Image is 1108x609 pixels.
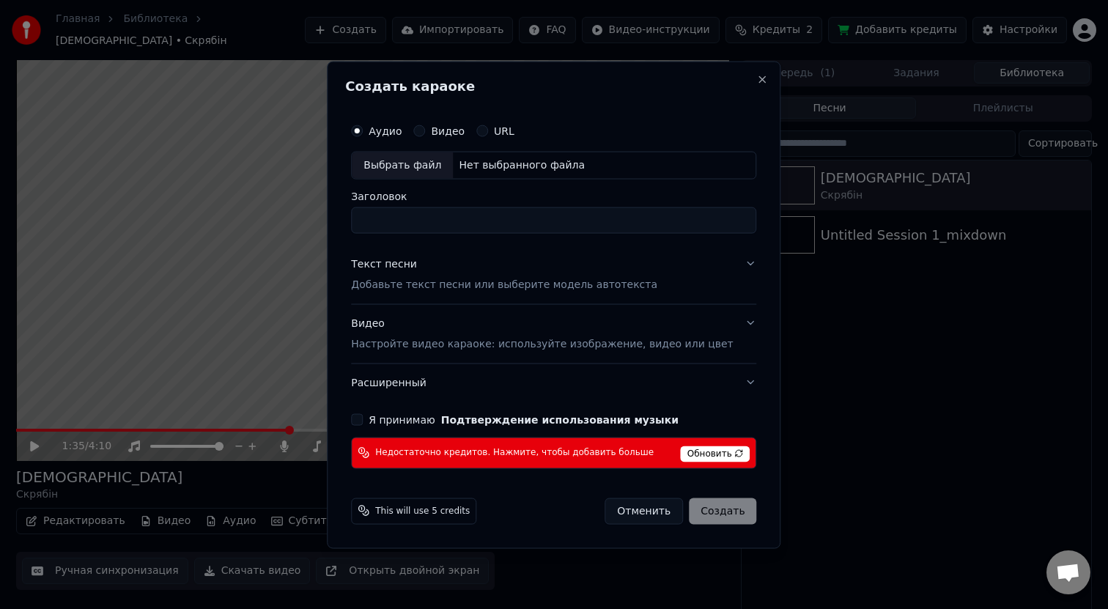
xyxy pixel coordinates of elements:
button: Я принимаю [441,414,679,424]
span: Недостаточно кредитов. Нажмите, чтобы добавить больше [375,446,654,458]
span: Обновить [681,446,750,462]
div: Видео [351,316,733,351]
div: Нет выбранного файла [453,158,591,172]
span: This will use 5 credits [375,505,470,517]
button: ВидеоНастройте видео караоке: используйте изображение, видео или цвет [351,304,756,363]
div: Текст песни [351,256,417,271]
label: Аудио [369,125,402,136]
label: Заголовок [351,191,756,201]
label: Видео [431,125,465,136]
button: Текст песниДобавьте текст песни или выберите модель автотекста [351,245,756,303]
button: Расширенный [351,363,756,402]
label: Я принимаю [369,414,679,424]
button: Отменить [605,498,683,524]
p: Настройте видео караоке: используйте изображение, видео или цвет [351,336,733,351]
label: URL [494,125,514,136]
p: Добавьте текст песни или выберите модель автотекста [351,277,657,292]
h2: Создать караоке [345,79,762,92]
div: Выбрать файл [352,152,453,178]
